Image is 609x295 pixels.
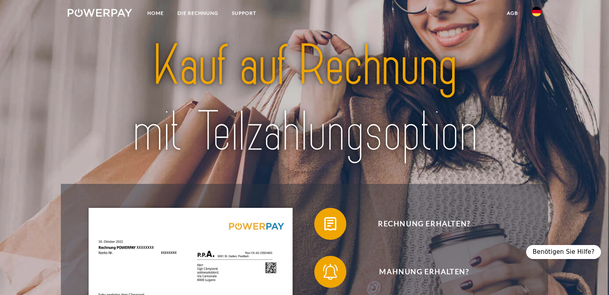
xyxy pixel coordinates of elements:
[326,256,522,288] span: Mahnung erhalten?
[500,6,525,20] a: agb
[225,6,263,20] a: SUPPORT
[314,256,523,288] button: Mahnung erhalten?
[320,262,340,282] img: qb_bell.svg
[526,245,601,259] div: Benötigen Sie Hilfe?
[320,214,340,234] img: qb_bill.svg
[91,30,518,168] img: title-powerpay_de.svg
[532,7,541,16] img: de
[141,6,171,20] a: Home
[68,9,132,17] img: logo-powerpay-white.svg
[171,6,225,20] a: DIE RECHNUNG
[314,208,523,240] button: Rechnung erhalten?
[326,208,522,240] span: Rechnung erhalten?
